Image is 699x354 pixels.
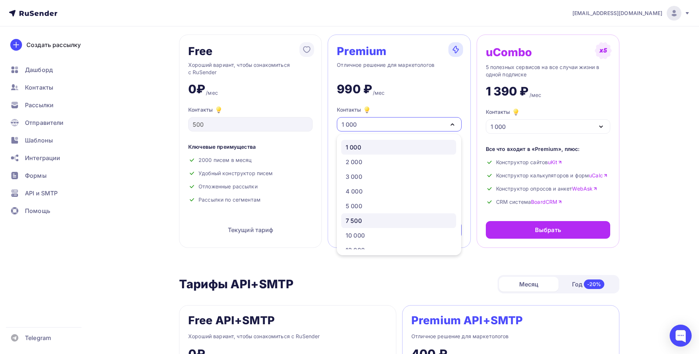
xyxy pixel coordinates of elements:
[337,45,386,57] div: Premium
[188,170,313,177] div: Удобный конструктор писем
[6,80,93,95] a: Контакты
[572,10,662,17] span: [EMAIL_ADDRESS][DOMAIN_NAME]
[486,108,610,134] button: Контакты 1 000
[337,134,461,255] ul: Контакты 1 000
[337,105,461,131] button: Контакты 1 000
[6,115,93,130] a: Отправители
[346,216,362,225] div: 7 500
[25,65,53,74] span: Дашборд
[337,82,372,97] div: 990 ₽
[6,98,93,112] a: Рассылки
[491,122,506,131] div: 1 000
[558,277,618,292] div: Год
[6,168,93,183] a: Формы
[188,332,387,341] div: Хороший вариант, чтобы ознакомиться с RuSender
[411,314,523,326] div: Premium API+SMTP
[26,40,81,49] div: Создать рассылку
[411,332,610,341] div: Отличное решение для маркетологов
[496,185,598,192] span: Конструктор опросов и анкет
[25,101,54,109] span: Рассылки
[373,89,385,97] div: /мес
[496,198,563,206] span: CRM система
[572,6,690,21] a: [EMAIL_ADDRESS][DOMAIN_NAME]
[346,187,363,196] div: 4 000
[535,225,561,234] div: Выбрать
[486,46,532,58] div: uCombo
[346,143,361,152] div: 1 000
[531,198,562,206] a: BoardCRM
[572,185,597,192] a: WebAsk
[188,143,313,151] div: Ключевые преимущества
[496,159,562,166] span: Конструктор сайтов
[346,246,365,254] div: 13 000
[25,136,53,145] span: Шаблоны
[499,277,558,292] div: Месяц
[346,231,365,240] div: 10 000
[496,172,608,179] span: Конструктор калькуляторов и форм
[486,145,610,153] div: Все что входит в «Premium», плюс:
[529,91,542,99] div: /мес
[188,61,313,76] div: Хороший вариант, чтобы ознакомиться с RuSender
[346,202,362,210] div: 5 000
[584,279,605,289] div: -20%
[206,89,218,97] div: /мес
[25,83,53,92] span: Контакты
[188,105,313,114] div: Контакты
[342,120,357,129] div: 1 000
[6,62,93,77] a: Дашборд
[188,183,313,190] div: Отложенные рассылки
[25,206,50,215] span: Помощь
[188,82,205,97] div: 0₽
[6,133,93,148] a: Шаблоны
[548,159,562,166] a: uKit
[25,118,64,127] span: Отправители
[589,172,608,179] a: uCalc
[486,108,520,116] div: Контакты
[346,158,362,166] div: 2 000
[188,221,313,239] div: Текущий тариф
[337,61,461,76] div: Отличное решение для маркетологов
[25,333,51,342] span: Telegram
[188,156,313,164] div: 2000 писем в месяц
[179,277,294,292] h2: Тарифы API+SMTP
[337,105,371,114] div: Контакты
[486,64,610,78] div: 5 полезных сервисов на все случаи жизни в одной подписке
[25,189,58,198] span: API и SMTP
[188,196,313,203] div: Рассылки по сегментам
[188,314,275,326] div: Free API+SMTP
[486,84,529,99] div: 1 390 ₽
[188,45,213,57] div: Free
[346,172,362,181] div: 3 000
[25,171,47,180] span: Формы
[25,153,60,162] span: Интеграции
